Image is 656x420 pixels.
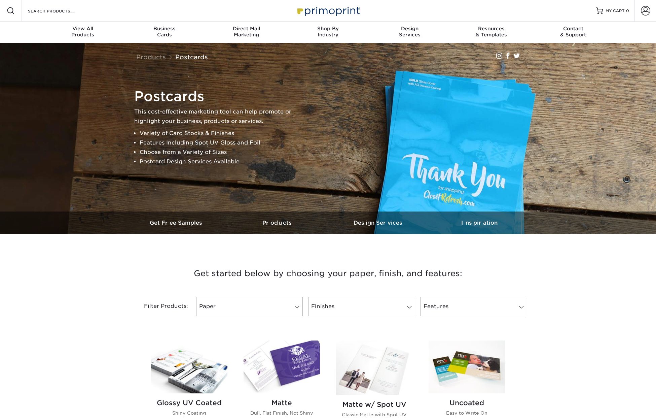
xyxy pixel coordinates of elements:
div: Filter Products: [126,297,193,316]
div: Services [369,26,450,38]
a: Get Free Samples [126,212,227,234]
h1: Postcards [134,88,302,104]
div: Cards [124,26,206,38]
li: Choose from a Variety of Sizes [140,148,302,157]
a: Contact& Support [532,22,614,43]
div: Industry [287,26,369,38]
li: Features Including Spot UV Gloss and Foil [140,138,302,148]
p: This cost-effective marketing tool can help promote or highlight your business, products or servi... [134,107,302,126]
img: Uncoated Postcards [429,341,505,393]
h2: Glossy UV Coated [151,399,227,407]
div: Marketing [206,26,287,38]
span: Resources [450,26,532,32]
h3: Products [227,220,328,226]
img: Primoprint [294,3,362,18]
h3: Inspiration [429,220,530,226]
img: Matte Postcards [244,341,320,393]
span: Shop By [287,26,369,32]
p: Easy to Write On [429,410,505,416]
span: 0 [626,8,629,13]
a: Shop ByIndustry [287,22,369,43]
div: & Support [532,26,614,38]
div: & Templates [450,26,532,38]
a: Finishes [308,297,415,316]
a: Resources& Templates [450,22,532,43]
p: Shiny Coating [151,410,227,416]
span: View All [42,26,124,32]
li: Postcard Design Services Available [140,157,302,166]
a: DesignServices [369,22,450,43]
a: Products [136,53,166,61]
h3: Get started below by choosing your paper, finish, and features: [131,258,525,289]
span: MY CART [606,8,625,14]
a: Features [421,297,527,316]
a: View AllProducts [42,22,124,43]
a: Inspiration [429,212,530,234]
a: Direct MailMarketing [206,22,287,43]
a: Postcards [175,53,208,61]
a: Design Services [328,212,429,234]
div: Products [42,26,124,38]
img: Glossy UV Coated Postcards [151,341,227,393]
h2: Matte [244,399,320,407]
a: Paper [196,297,303,316]
span: Design [369,26,450,32]
a: BusinessCards [124,22,206,43]
a: Products [227,212,328,234]
img: Matte w/ Spot UV Postcards [336,341,412,395]
p: Dull, Flat Finish, Not Shiny [244,410,320,416]
input: SEARCH PRODUCTS..... [27,7,93,15]
h2: Uncoated [429,399,505,407]
li: Variety of Card Stocks & Finishes [140,129,302,138]
h3: Design Services [328,220,429,226]
span: Direct Mail [206,26,287,32]
span: Business [124,26,206,32]
h2: Matte w/ Spot UV [336,400,412,409]
span: Contact [532,26,614,32]
h3: Get Free Samples [126,220,227,226]
p: Classic Matte with Spot UV [336,411,412,418]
